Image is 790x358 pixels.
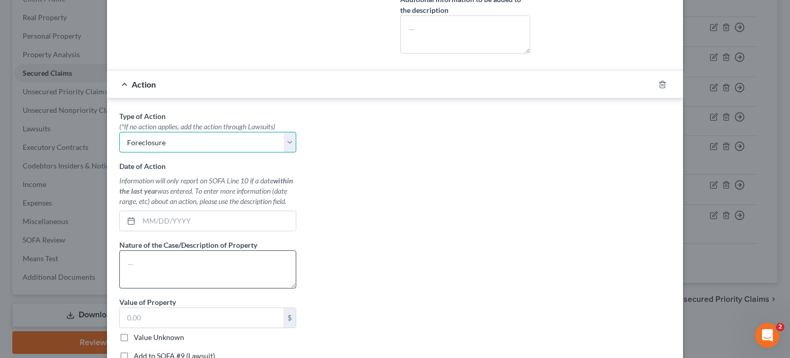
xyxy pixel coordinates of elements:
[283,308,296,328] div: $
[119,161,166,172] label: Date of Action
[776,323,784,331] span: 2
[139,211,296,231] input: MM/DD/YYYY
[119,297,176,308] label: Value of Property
[134,332,184,343] label: Value Unknown
[119,112,166,121] span: Type of Action
[120,308,283,328] input: 0.00
[119,176,296,207] div: Information will only report on SOFA Line 10 if a date was entered. To enter more information (da...
[755,323,780,348] iframe: Intercom live chat
[119,240,257,250] label: Nature of the Case/Description of Property
[132,79,156,89] span: Action
[119,122,296,132] div: (*If no action applies, add the action through Lawsuits)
